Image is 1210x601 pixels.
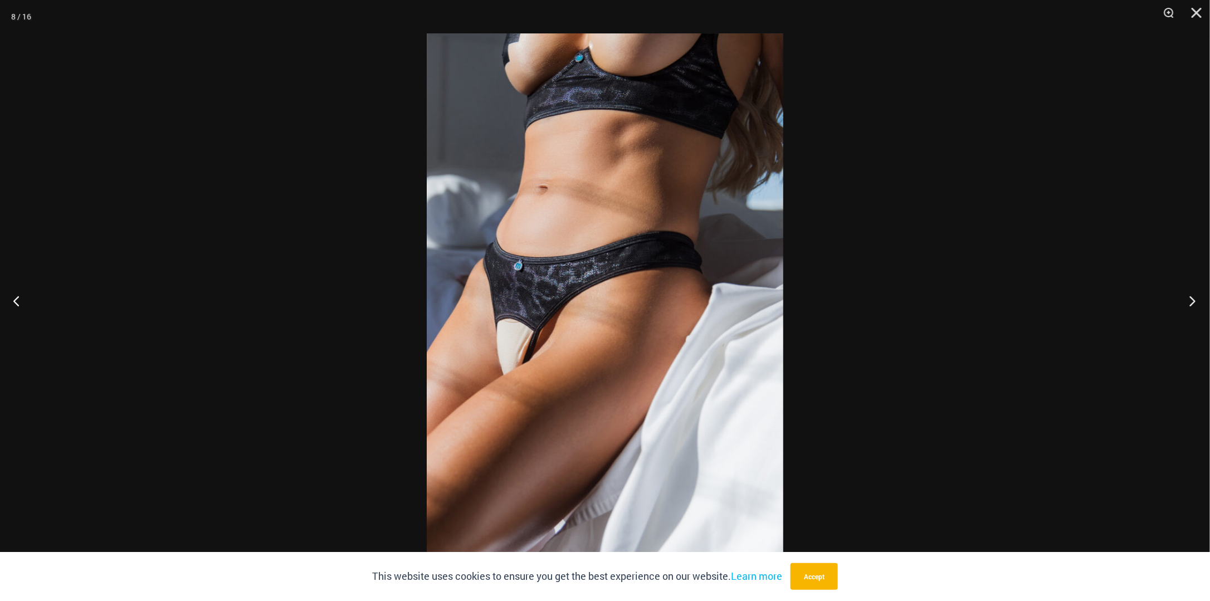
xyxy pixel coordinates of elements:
[1168,273,1210,329] button: Next
[791,563,838,590] button: Accept
[11,8,31,25] div: 8 / 16
[427,33,783,568] img: Nights Fall Silver Leopard 1036 Bra 6046 Thong 07
[731,569,782,583] a: Learn more
[372,568,782,585] p: This website uses cookies to ensure you get the best experience on our website.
